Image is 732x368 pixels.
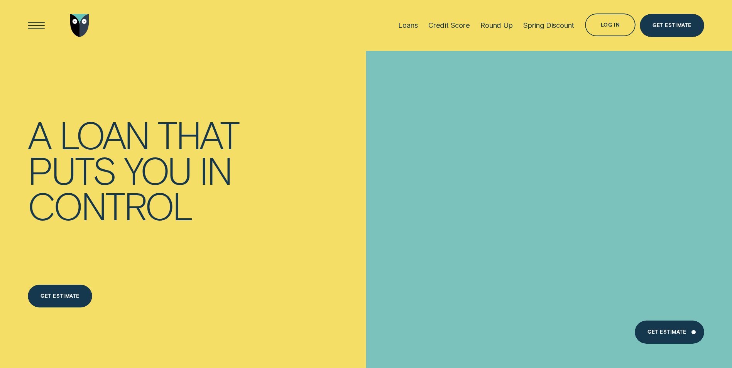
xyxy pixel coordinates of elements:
a: Get Estimate [635,321,704,343]
a: Get Estimate [640,14,704,37]
div: Loans [398,21,418,30]
div: Credit Score [428,21,470,30]
button: Log in [585,14,636,36]
a: Get estimate [28,285,92,307]
img: Wisr [70,14,89,37]
button: Open Menu [25,14,48,37]
div: Spring Discount [523,21,574,30]
h4: A loan that puts you in control [28,117,248,223]
div: Round Up [480,21,513,30]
